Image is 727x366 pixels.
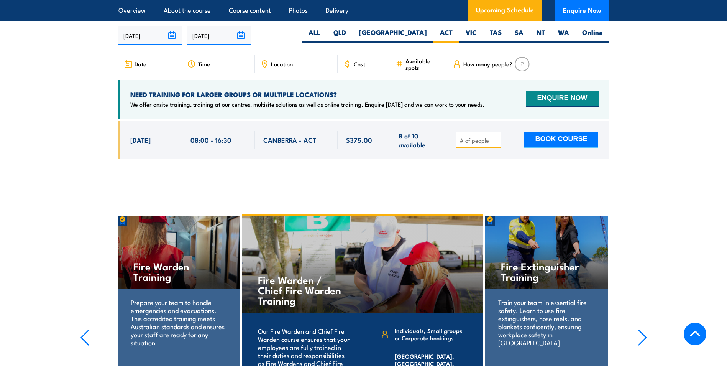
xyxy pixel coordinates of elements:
[130,101,484,108] p: We offer onsite training, training at our centres, multisite solutions as well as online training...
[271,61,293,67] span: Location
[530,28,551,43] label: NT
[118,26,182,45] input: From date
[526,91,598,107] button: ENQUIRE NOW
[459,28,483,43] label: VIC
[135,61,146,67] span: Date
[501,261,592,282] h4: Fire Extinguisher Training
[483,28,508,43] label: TAS
[399,131,439,149] span: 8 of 10 available
[463,61,512,67] span: How many people?
[433,28,459,43] label: ACT
[346,135,372,144] span: $375.00
[551,28,576,43] label: WA
[405,58,442,71] span: Available spots
[460,137,498,144] input: # of people
[353,28,433,43] label: [GEOGRAPHIC_DATA]
[327,28,353,43] label: QLD
[354,61,365,67] span: Cost
[130,135,151,144] span: [DATE]
[133,261,224,282] h4: Fire Warden Training
[302,28,327,43] label: ALL
[395,327,468,341] span: Individuals, Small groups or Corporate bookings
[131,298,227,346] p: Prepare your team to handle emergencies and evacuations. This accredited training meets Australia...
[498,298,594,346] p: Train your team in essential fire safety. Learn to use fire extinguishers, hose reels, and blanke...
[524,132,598,148] button: BOOK COURSE
[187,26,251,45] input: To date
[198,61,210,67] span: Time
[130,90,484,99] h4: NEED TRAINING FOR LARGER GROUPS OR MULTIPLE LOCATIONS?
[258,274,348,305] h4: Fire Warden / Chief Fire Warden Training
[190,135,231,144] span: 08:00 - 16:30
[508,28,530,43] label: SA
[263,135,316,144] span: CANBERRA - ACT
[576,28,609,43] label: Online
